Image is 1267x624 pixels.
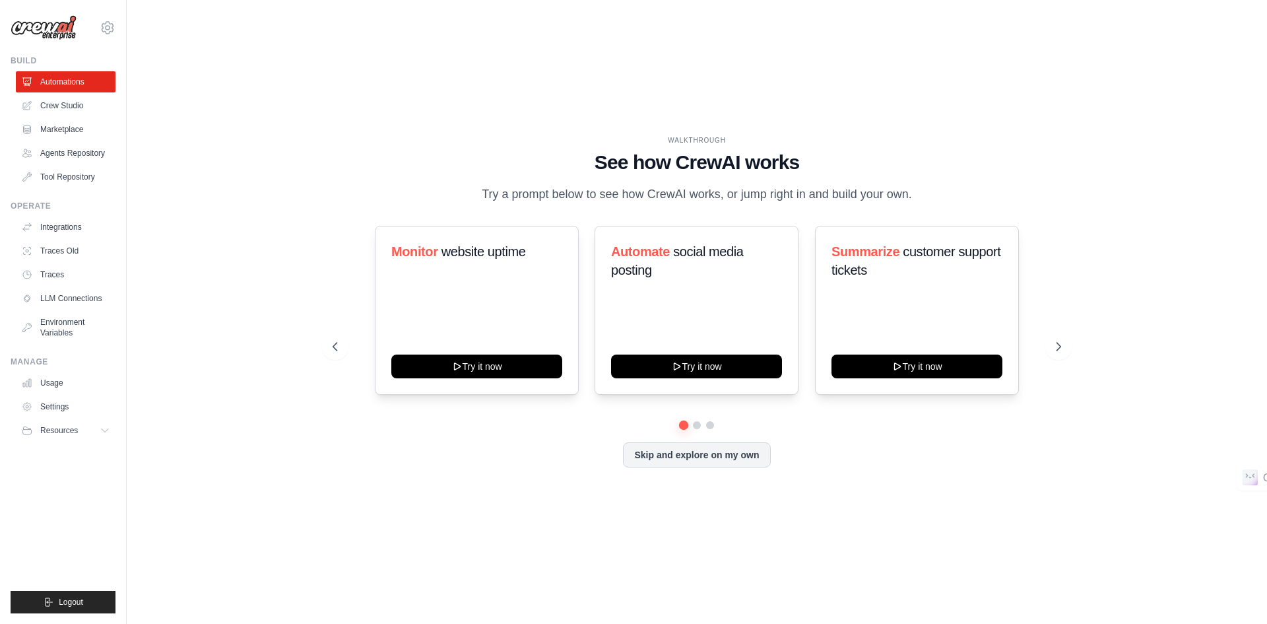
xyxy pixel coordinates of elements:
[16,119,115,140] a: Marketplace
[16,166,115,188] a: Tool Repository
[11,201,115,211] div: Operate
[333,135,1061,145] div: WALKTHROUGH
[391,244,438,259] span: Monitor
[16,264,115,285] a: Traces
[611,244,670,259] span: Automate
[391,355,562,378] button: Try it now
[441,244,526,259] span: website uptime
[16,95,115,116] a: Crew Studio
[16,288,115,309] a: LLM Connections
[1201,561,1267,624] iframe: Chat Widget
[333,151,1061,174] h1: See how CrewAI works
[16,143,115,164] a: Agents Repository
[831,244,1000,277] span: customer support tickets
[16,71,115,92] a: Automations
[40,425,78,436] span: Resources
[623,442,770,468] button: Skip and explore on my own
[11,591,115,613] button: Logout
[11,357,115,367] div: Manage
[16,372,115,394] a: Usage
[16,312,115,343] a: Environment Variables
[611,355,782,378] button: Try it now
[16,240,115,261] a: Traces Old
[475,185,919,204] p: Try a prompt below to see how CrewAI works, or jump right in and build your own.
[831,244,899,259] span: Summarize
[11,15,77,40] img: Logo
[11,55,115,66] div: Build
[16,396,115,417] a: Settings
[611,244,744,277] span: social media posting
[16,217,115,238] a: Integrations
[831,355,1002,378] button: Try it now
[16,420,115,441] button: Resources
[59,597,83,607] span: Logout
